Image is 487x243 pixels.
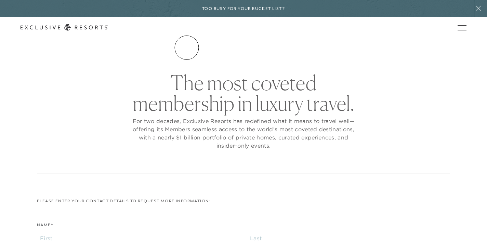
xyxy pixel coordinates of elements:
label: Name* [37,222,53,232]
p: For two decades, Exclusive Resorts has redefined what it means to travel well—offering its Member... [131,117,356,150]
h6: Too busy for your bucket list? [202,5,285,12]
button: Open navigation [458,25,466,30]
h2: The most coveted membership in luxury travel. [131,72,356,113]
p: Please enter your contact details to request more information: [37,198,450,204]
